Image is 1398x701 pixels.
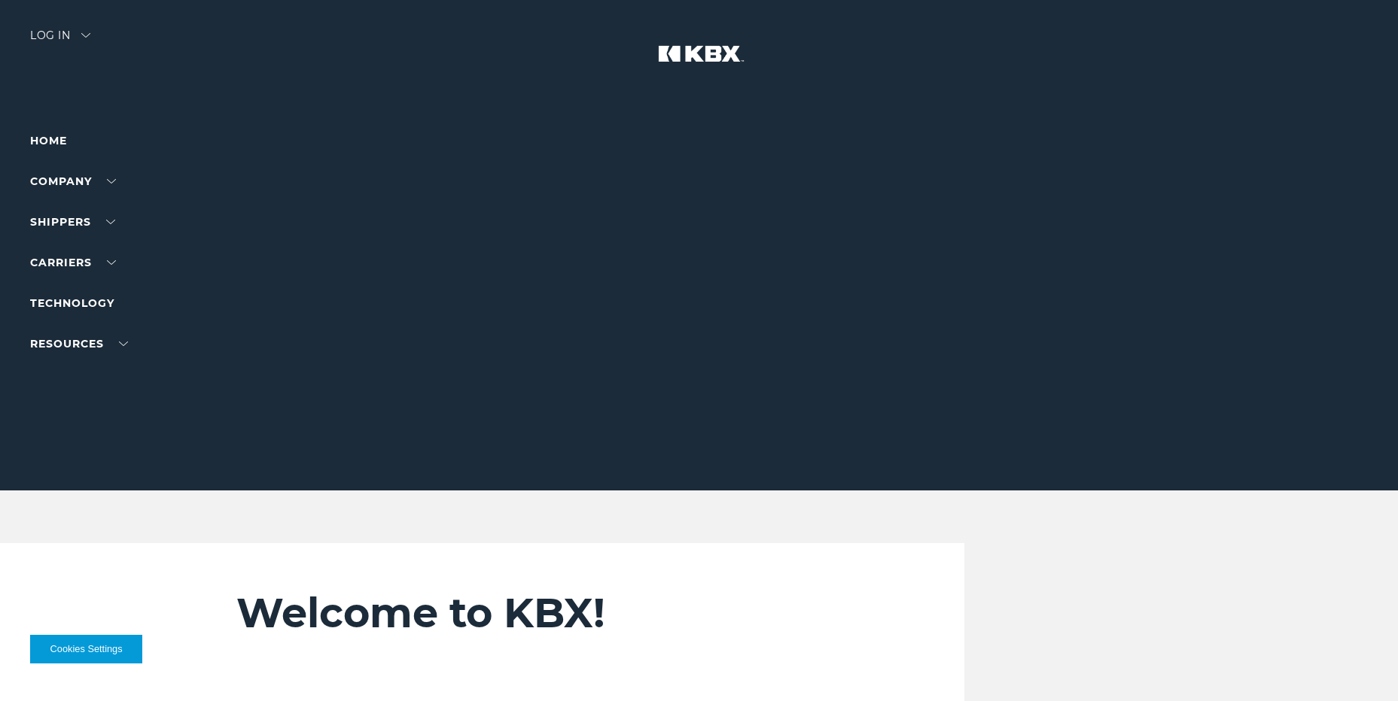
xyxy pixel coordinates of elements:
[81,33,90,38] img: arrow
[30,30,90,52] div: Log in
[236,588,866,638] h2: Welcome to KBX!
[30,256,116,269] a: Carriers
[30,174,116,188] a: Company
[30,337,128,350] a: RESOURCES
[30,215,115,229] a: SHIPPERS
[30,134,67,147] a: Home
[30,296,114,310] a: Technology
[30,635,142,663] button: Cookies Settings
[643,30,756,96] img: kbx logo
